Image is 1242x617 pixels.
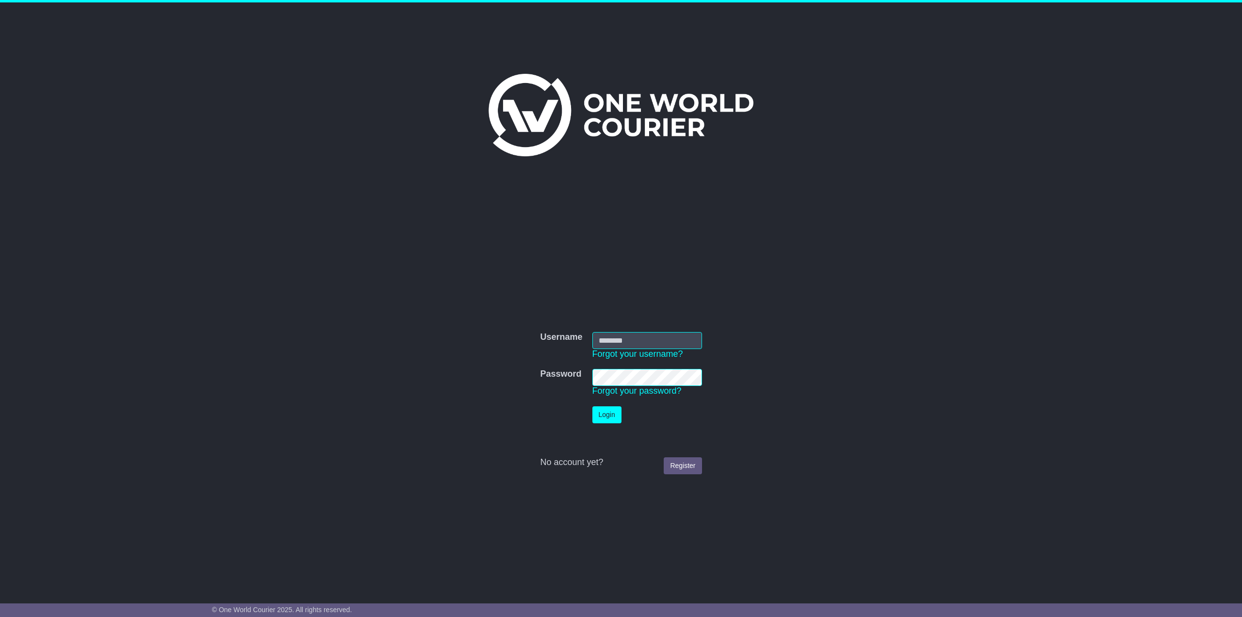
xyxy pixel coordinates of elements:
[592,349,683,359] a: Forgot your username?
[540,332,582,343] label: Username
[592,386,682,396] a: Forgot your password?
[489,74,753,156] img: One World
[540,369,581,380] label: Password
[540,457,702,468] div: No account yet?
[664,457,702,474] a: Register
[212,606,352,614] span: © One World Courier 2025. All rights reserved.
[592,406,621,423] button: Login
